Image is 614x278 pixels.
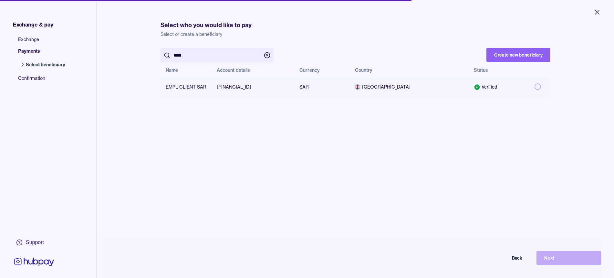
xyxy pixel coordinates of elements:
span: Payments [18,48,72,59]
div: Verified [474,84,524,90]
button: Back [465,251,530,265]
th: Country [350,62,469,78]
span: Exchange & pay [13,21,53,28]
div: Support [26,239,44,246]
th: Account details [212,62,294,78]
input: search [173,48,261,62]
button: Create new beneficiary [486,48,550,62]
p: Select or create a beneficiary [161,31,550,37]
td: SAR [294,78,350,96]
button: Close [586,5,609,19]
th: Currency [294,62,350,78]
a: Support [13,236,56,249]
span: Select beneficiary [26,61,65,68]
th: Name [161,62,212,78]
span: Exchange [18,36,72,48]
span: Confirmation [18,75,72,87]
td: EMPL CLIENT SAR [161,78,212,96]
span: [GEOGRAPHIC_DATA] [355,84,464,90]
h1: Select who you would like to pay [161,21,550,30]
td: [FINANCIAL_ID] [212,78,294,96]
th: Status [469,62,529,78]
